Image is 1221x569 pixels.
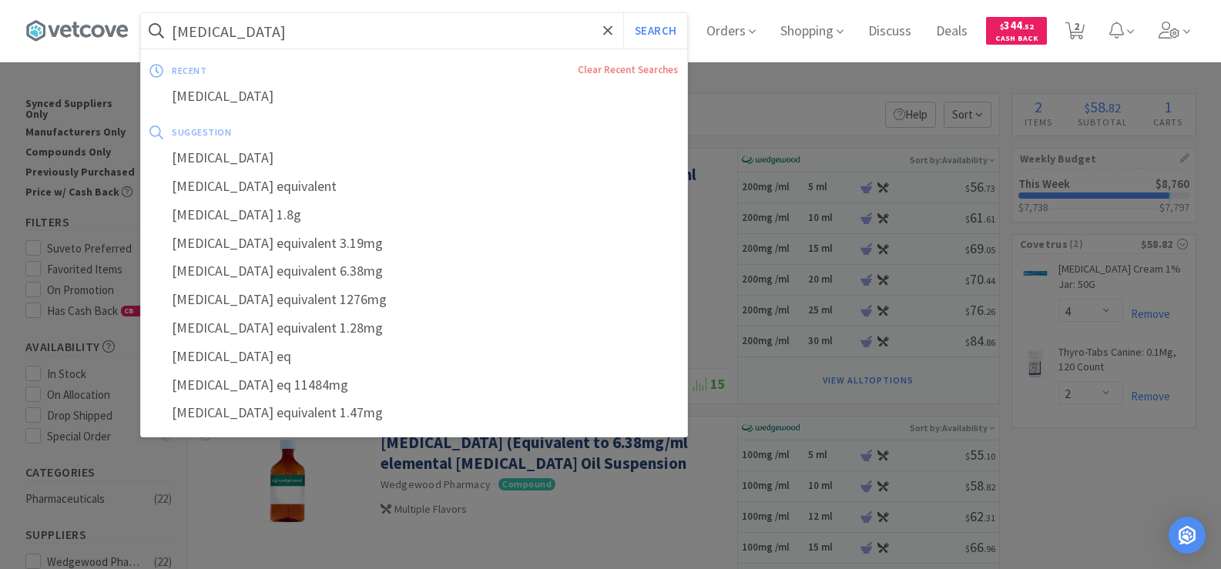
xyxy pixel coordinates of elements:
[141,201,687,229] div: [MEDICAL_DATA] 1.8g
[623,13,687,49] button: Search
[930,25,974,38] a: Deals
[141,314,687,343] div: [MEDICAL_DATA] equivalent 1.28mg
[986,10,1047,52] a: $344.52Cash Back
[141,172,687,201] div: [MEDICAL_DATA] equivalent
[141,13,687,49] input: Search by item, sku, manufacturer, ingredient, size...
[862,25,917,38] a: Discuss
[141,257,687,286] div: [MEDICAL_DATA] equivalent 6.38mg
[141,144,687,172] div: [MEDICAL_DATA]
[141,343,687,371] div: [MEDICAL_DATA] eq
[1059,26,1091,40] a: 2
[172,59,392,82] div: recent
[141,371,687,400] div: [MEDICAL_DATA] eq 11484mg
[995,35,1038,45] span: Cash Back
[141,286,687,314] div: [MEDICAL_DATA] equivalent 1276mg
[1169,517,1206,554] div: Open Intercom Messenger
[1000,22,1004,32] span: $
[141,82,687,111] div: [MEDICAL_DATA]
[1000,18,1034,32] span: 344
[141,229,687,258] div: [MEDICAL_DATA] equivalent 3.19mg
[172,120,455,144] div: suggestion
[578,63,678,76] a: Clear Recent Searches
[1022,22,1034,32] span: . 52
[141,399,687,427] div: [MEDICAL_DATA] equivalent 1.47mg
